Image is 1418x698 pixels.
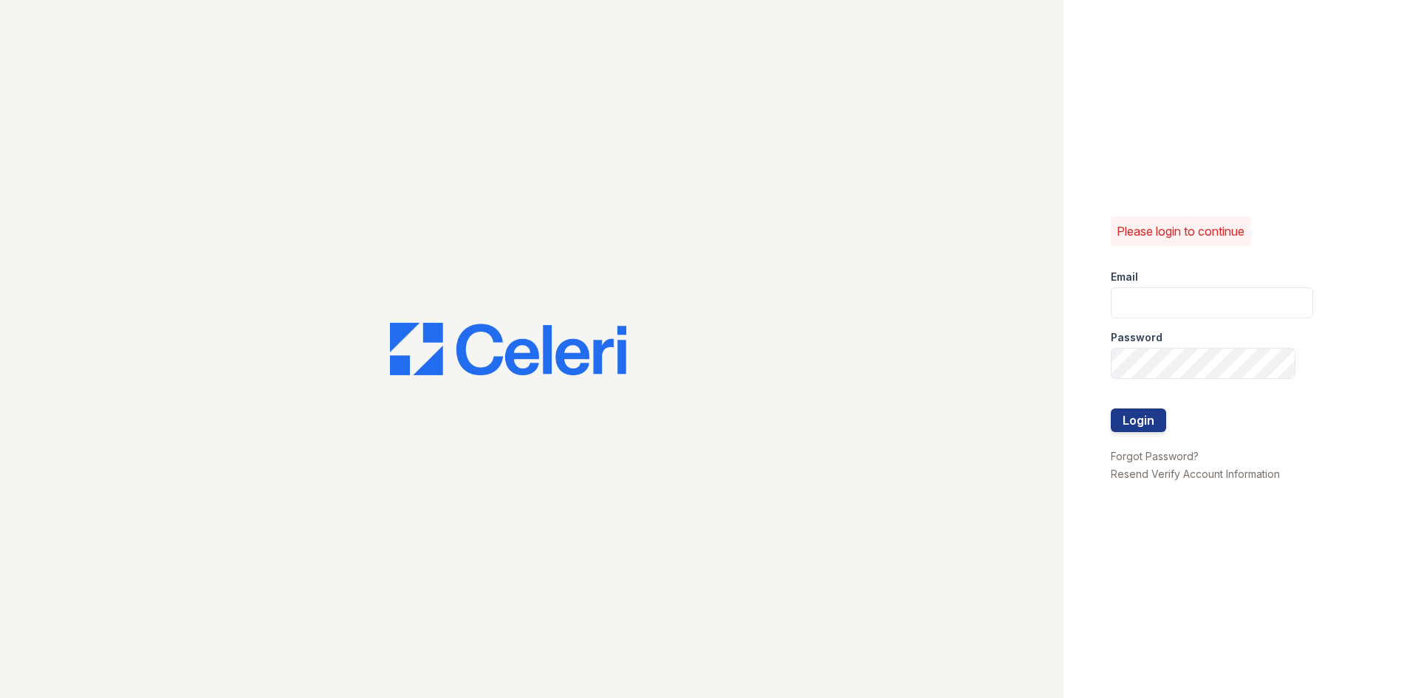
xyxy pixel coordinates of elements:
button: Login [1111,408,1166,432]
p: Please login to continue [1117,222,1244,240]
img: CE_Logo_Blue-a8612792a0a2168367f1c8372b55b34899dd931a85d93a1a3d3e32e68fde9ad4.png [390,323,626,376]
a: Forgot Password? [1111,450,1199,462]
label: Email [1111,270,1138,284]
a: Resend Verify Account Information [1111,468,1280,480]
label: Password [1111,330,1162,345]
